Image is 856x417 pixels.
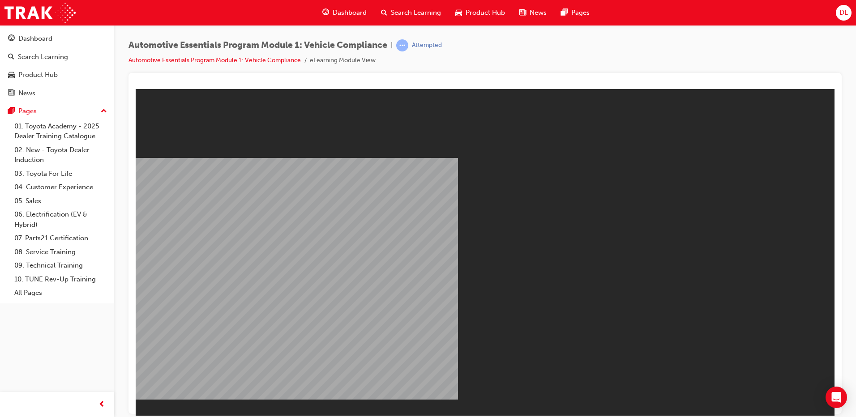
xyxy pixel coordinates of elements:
[8,89,15,98] span: news-icon
[18,52,68,62] div: Search Learning
[530,8,547,18] span: News
[4,67,111,83] a: Product Hub
[839,8,848,18] span: DL
[381,7,387,18] span: search-icon
[18,106,37,116] div: Pages
[466,8,505,18] span: Product Hub
[18,34,52,44] div: Dashboard
[128,56,301,64] a: Automotive Essentials Program Module 1: Vehicle Compliance
[8,53,14,61] span: search-icon
[4,49,111,65] a: Search Learning
[391,40,393,51] span: |
[8,35,15,43] span: guage-icon
[519,7,526,18] span: news-icon
[11,286,111,300] a: All Pages
[11,272,111,286] a: 10. TUNE Rev-Up Training
[8,71,15,79] span: car-icon
[4,103,111,119] button: Pages
[512,4,554,22] a: news-iconNews
[396,39,408,51] span: learningRecordVerb_ATTEMPT-icon
[333,8,367,18] span: Dashboard
[4,29,111,103] button: DashboardSearch LearningProduct HubNews
[11,119,111,143] a: 01. Toyota Academy - 2025 Dealer Training Catalogue
[11,259,111,272] a: 09. Technical Training
[391,8,441,18] span: Search Learning
[11,194,111,208] a: 05. Sales
[101,106,107,117] span: up-icon
[11,231,111,245] a: 07. Parts21 Certification
[18,70,58,80] div: Product Hub
[310,55,376,66] li: eLearning Module View
[11,143,111,167] a: 02. New - Toyota Dealer Induction
[11,180,111,194] a: 04. Customer Experience
[412,41,442,50] div: Attempted
[554,4,597,22] a: pages-iconPages
[128,40,387,51] span: Automotive Essentials Program Module 1: Vehicle Compliance
[98,399,105,410] span: prev-icon
[315,4,374,22] a: guage-iconDashboard
[561,7,568,18] span: pages-icon
[4,3,76,23] img: Trak
[8,107,15,115] span: pages-icon
[4,85,111,102] a: News
[18,88,35,98] div: News
[4,30,111,47] a: Dashboard
[322,7,329,18] span: guage-icon
[826,387,847,408] div: Open Intercom Messenger
[455,7,462,18] span: car-icon
[11,245,111,259] a: 08. Service Training
[11,167,111,181] a: 03. Toyota For Life
[571,8,590,18] span: Pages
[374,4,448,22] a: search-iconSearch Learning
[11,208,111,231] a: 06. Electrification (EV & Hybrid)
[448,4,512,22] a: car-iconProduct Hub
[836,5,852,21] button: DL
